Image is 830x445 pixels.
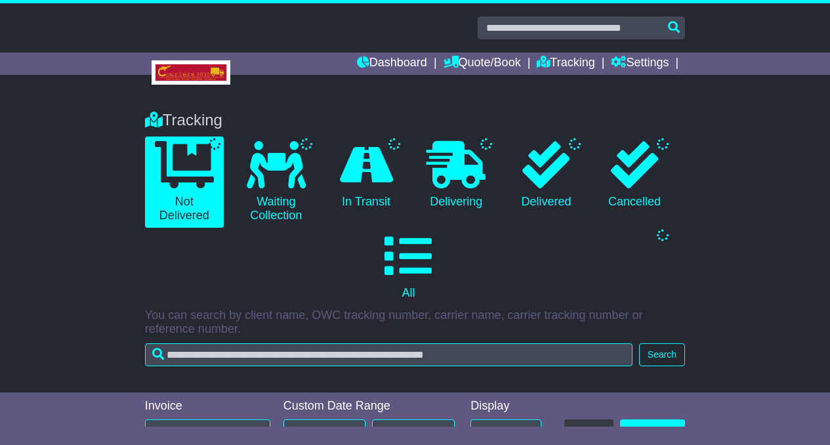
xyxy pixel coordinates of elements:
a: Not Delivered [145,137,224,228]
a: Cancelled [597,137,672,214]
a: Tracking [537,53,594,75]
a: Delivered [508,137,583,214]
button: Search [639,343,685,366]
div: Invoice [145,399,270,413]
a: In Transit [329,137,404,214]
div: Tracking [138,111,692,130]
a: CSV Export [620,419,685,442]
button: Refresh [564,419,613,442]
a: Quote/Book [444,53,521,75]
a: Delivering [417,137,495,214]
div: Display [470,399,541,413]
a: Dashboard [357,53,427,75]
p: You can search by client name, OWC tracking number, carrier name, carrier tracking number or refe... [145,308,685,337]
a: Settings [611,53,669,75]
div: Custom Date Range [283,399,455,413]
a: Waiting Collection [237,137,316,228]
a: All [145,228,672,305]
